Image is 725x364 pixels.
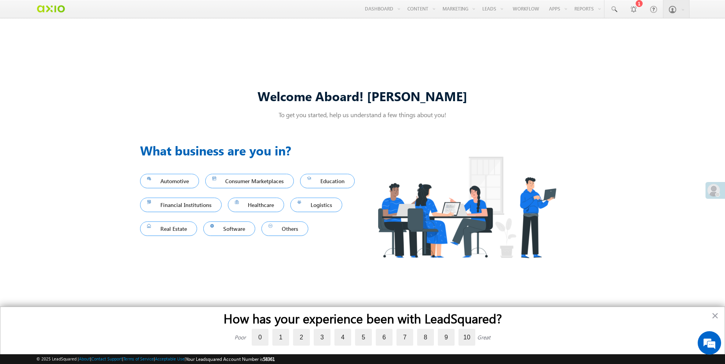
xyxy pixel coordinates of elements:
[91,356,122,361] a: Contact Support
[210,223,249,234] span: Software
[123,356,154,361] a: Terms of Service
[711,309,719,322] button: Close
[235,334,246,341] div: Poor
[458,329,475,346] label: 10
[438,329,455,346] label: 9
[147,223,190,234] span: Real Estate
[268,223,301,234] span: Others
[297,200,335,210] span: Logistics
[147,176,192,186] span: Automotive
[235,200,277,210] span: Healthcare
[293,329,310,346] label: 2
[477,334,490,341] div: Great
[155,356,185,361] a: Acceptable Use
[314,329,331,346] label: 3
[36,2,66,16] img: Custom Logo
[272,329,289,346] label: 1
[376,329,393,346] label: 6
[140,111,585,119] p: To get you started, help us understand a few things about you!
[334,329,351,346] label: 4
[16,311,709,326] h2: How has your experience been with LeadSquared?
[140,87,585,104] div: Welcome Aboard! [PERSON_NAME]
[396,329,413,346] label: 7
[36,355,275,363] span: © 2025 LeadSquared | | | | |
[212,176,287,186] span: Consumer Marketplaces
[140,141,362,160] h3: What business are you in?
[252,329,268,346] label: 0
[147,200,215,210] span: Financial Institutions
[355,329,372,346] label: 5
[307,176,348,186] span: Education
[417,329,434,346] label: 8
[263,356,275,362] span: 58361
[362,141,571,273] img: Industry.png
[79,356,90,361] a: About
[186,356,275,362] span: Your Leadsquared Account Number is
